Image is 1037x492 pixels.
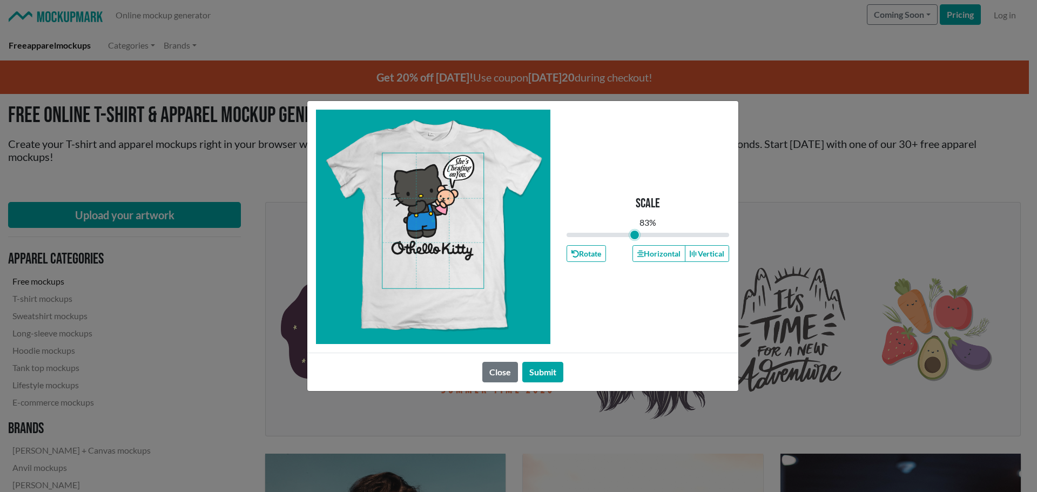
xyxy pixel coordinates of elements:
[639,216,656,229] div: 83 %
[632,245,685,262] button: Horizontal
[522,362,563,382] button: Submit
[482,362,518,382] button: Close
[567,245,606,262] button: Rotate
[685,245,729,262] button: Vertical
[636,196,660,212] p: Scale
